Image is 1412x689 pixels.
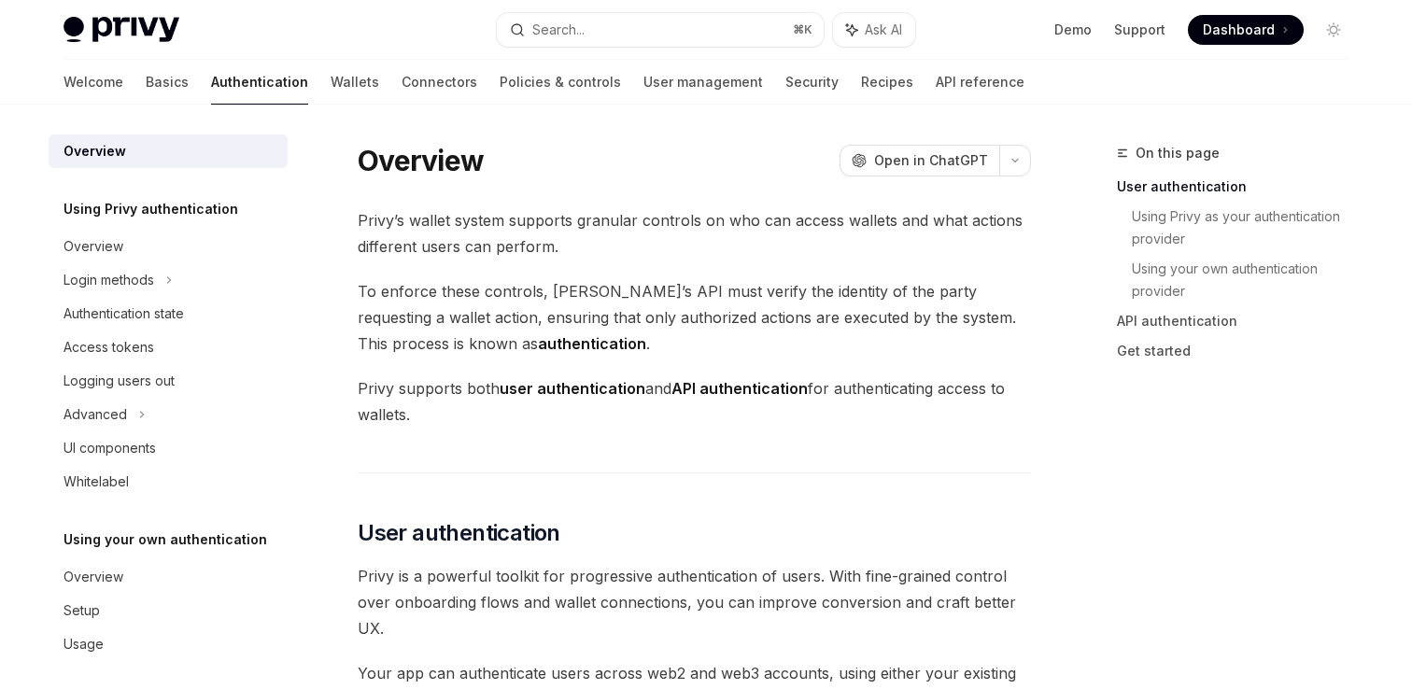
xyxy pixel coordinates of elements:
a: Basics [146,60,189,105]
a: User authentication [1117,172,1363,202]
strong: user authentication [500,379,645,398]
a: Get started [1117,336,1363,366]
div: Setup [64,599,100,622]
a: Authentication state [49,297,288,330]
div: Overview [64,566,123,588]
a: Dashboard [1188,15,1304,45]
span: Dashboard [1203,21,1275,39]
h1: Overview [358,144,484,177]
a: Recipes [861,60,913,105]
span: Privy supports both and for authenticating access to wallets. [358,375,1031,428]
a: Security [785,60,839,105]
div: Usage [64,633,104,655]
strong: authentication [538,334,646,353]
a: Logging users out [49,364,288,398]
h5: Using your own authentication [64,528,267,551]
a: Overview [49,560,288,594]
a: Overview [49,134,288,168]
a: Using Privy as your authentication provider [1132,202,1363,254]
div: Whitelabel [64,471,129,493]
a: Wallets [331,60,379,105]
a: Support [1114,21,1165,39]
a: API authentication [1117,306,1363,336]
div: Access tokens [64,336,154,359]
a: API reference [936,60,1024,105]
span: Open in ChatGPT [874,151,988,170]
img: light logo [64,17,179,43]
span: On this page [1136,142,1220,164]
h5: Using Privy authentication [64,198,238,220]
a: Demo [1054,21,1092,39]
span: To enforce these controls, [PERSON_NAME]’s API must verify the identity of the party requesting a... [358,278,1031,357]
a: Policies & controls [500,60,621,105]
strong: API authentication [671,379,808,398]
a: Welcome [64,60,123,105]
a: Setup [49,594,288,627]
span: ⌘ K [793,22,812,37]
a: Overview [49,230,288,263]
div: UI components [64,437,156,459]
div: Login methods [64,269,154,291]
a: Access tokens [49,330,288,364]
a: Authentication [211,60,308,105]
span: Privy is a powerful toolkit for progressive authentication of users. With fine-grained control ov... [358,563,1031,641]
a: Whitelabel [49,465,288,499]
a: Usage [49,627,288,661]
div: Logging users out [64,370,175,392]
div: Search... [532,19,585,41]
span: User authentication [358,518,560,548]
a: Connectors [402,60,477,105]
div: Advanced [64,403,127,426]
span: Privy’s wallet system supports granular controls on who can access wallets and what actions diffe... [358,207,1031,260]
div: Overview [64,235,123,258]
button: Toggle dark mode [1319,15,1348,45]
div: Authentication state [64,302,184,325]
span: Ask AI [865,21,902,39]
a: User management [643,60,763,105]
button: Open in ChatGPT [840,145,999,176]
a: Using your own authentication provider [1132,254,1363,306]
button: Search...⌘K [497,13,824,47]
a: UI components [49,431,288,465]
button: Ask AI [833,13,915,47]
div: Overview [64,140,126,162]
